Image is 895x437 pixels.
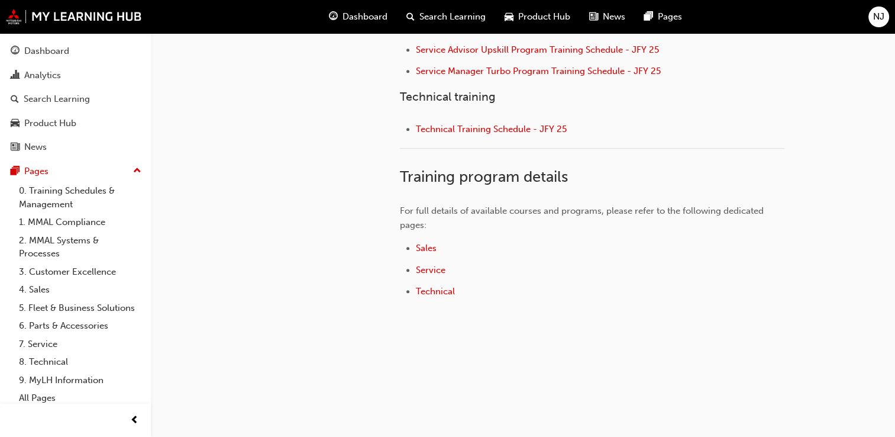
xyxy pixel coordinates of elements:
[635,5,692,29] a: pages-iconPages
[14,263,146,281] a: 3. Customer Excellence
[873,10,884,24] span: NJ
[6,9,142,24] img: mmal
[518,10,570,24] span: Product Hub
[5,136,146,158] a: News
[11,166,20,177] span: pages-icon
[416,124,567,134] a: Technical Training Schedule - JFY 25
[416,286,455,297] a: Technical
[505,9,513,24] span: car-icon
[14,213,146,232] a: 1. MMAL Compliance
[495,5,580,29] a: car-iconProduct Hub
[400,205,766,230] span: For full details of available courses and programs, please refer to the following dedicated pages:
[658,10,682,24] span: Pages
[5,113,146,134] a: Product Hub
[14,371,146,390] a: 9. MyLH Information
[11,94,19,105] span: search-icon
[14,389,146,407] a: All Pages
[14,299,146,317] a: 5. Fleet & Business Solutions
[14,353,146,371] a: 8. Technical
[5,38,146,160] button: DashboardAnalyticsSearch LearningProduct HubNews
[319,5,397,29] a: guage-iconDashboard
[329,9,338,24] span: guage-icon
[416,265,445,275] a: Service
[589,9,598,24] span: news-icon
[24,69,61,82] div: Analytics
[868,7,889,27] button: NJ
[416,44,659,55] a: Service Advisor Upskill Program Training Schedule - JFY 25
[419,10,486,24] span: Search Learning
[416,66,661,76] a: Service Manager Turbo Program Training Schedule - JFY 25
[5,40,146,62] a: Dashboard
[644,9,653,24] span: pages-icon
[416,243,437,253] a: Sales
[580,5,635,29] a: news-iconNews
[406,9,415,24] span: search-icon
[24,92,90,106] div: Search Learning
[24,44,69,58] div: Dashboard
[11,118,20,129] span: car-icon
[5,160,146,182] button: Pages
[14,317,146,335] a: 6. Parts & Accessories
[5,88,146,110] a: Search Learning
[11,70,20,81] span: chart-icon
[24,165,49,178] div: Pages
[14,182,146,213] a: 0. Training Schedules & Management
[343,10,387,24] span: Dashboard
[14,335,146,354] a: 7. Service
[11,46,20,57] span: guage-icon
[24,117,76,130] div: Product Hub
[14,281,146,299] a: 4. Sales
[397,5,495,29] a: search-iconSearch Learning
[130,413,139,428] span: prev-icon
[5,65,146,86] a: Analytics
[603,10,625,24] span: News
[400,90,496,104] span: Technical training
[11,142,20,153] span: news-icon
[400,168,568,186] span: Training program details
[133,163,141,179] span: up-icon
[24,140,47,154] div: News
[14,232,146,263] a: 2. MMAL Systems & Processes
